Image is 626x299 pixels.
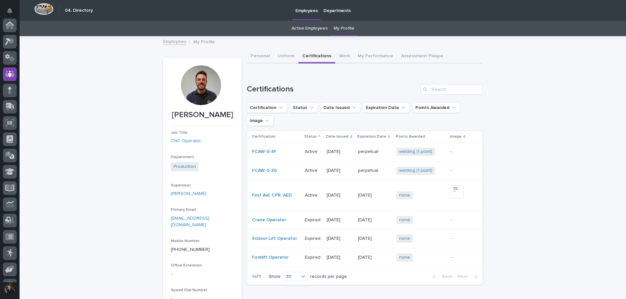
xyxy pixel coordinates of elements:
[247,248,483,267] tr: Forklift Operator ExpiredExpired [DATE][DATE][DATE] none -
[171,239,200,243] span: Mobile Number
[171,190,206,197] a: [PERSON_NAME]
[305,235,322,241] p: Expired
[252,133,276,140] p: Certification
[399,217,410,223] a: none
[34,3,53,15] img: Workspace Logo
[247,229,483,248] tr: Scissor Lift Operator ExpiredExpired [DATE][DATE][DATE] none -
[171,264,202,267] span: Office Extension
[358,253,373,260] p: [DATE]
[399,168,432,173] a: welding (1 point)
[171,110,234,120] p: [PERSON_NAME]
[163,37,186,45] a: Employees
[310,274,347,279] p: records per page
[399,255,410,260] a: none
[65,8,93,13] h2: 04. Directory
[171,208,196,212] span: Primary Email
[252,255,289,260] a: Forklift Operator
[455,274,483,279] button: Next
[171,155,194,159] span: Department
[8,8,17,18] div: Notifications
[327,149,353,155] p: [DATE]
[357,133,386,140] p: Expiration Date
[358,216,373,223] p: [DATE]
[451,149,472,155] p: -
[451,255,472,260] p: -
[252,236,297,241] a: Scissor Lift Operator
[247,211,483,229] tr: Crane Operator ExpiredExpired [DATE][DATE][DATE] none -
[171,216,209,227] a: [EMAIL_ADDRESS][DOMAIN_NAME]
[451,236,472,241] p: -
[3,282,17,296] button: users-avatar
[252,193,292,198] a: First Aid, CPR, AED
[450,133,462,140] p: Image
[3,4,17,18] button: Notifications
[247,143,483,161] tr: FCAW-G 4F ActiveActive [DATE]perpetualperpetual welding (1 point) -
[358,235,373,241] p: [DATE]
[397,50,447,63] button: Assessment Plaque
[327,217,353,223] p: [DATE]
[304,133,317,140] p: Status
[396,133,425,140] p: Points Awarded
[358,148,380,155] p: perpetual
[451,217,472,223] p: -
[305,167,319,173] p: Active
[252,217,286,223] a: Crane Operator
[438,274,452,279] span: Back
[247,269,266,285] p: 1 of 1
[291,21,328,36] a: Active Employees
[334,21,354,36] a: My Profile
[252,168,277,173] a: FCAW-G 3G
[451,168,472,173] p: -
[247,102,287,113] button: Certification
[247,161,483,180] tr: FCAW-G 3G ActiveActive [DATE]perpetualperpetual welding (1 point) -
[252,149,276,155] a: FCAW-G 4F
[457,274,472,279] span: Next
[305,148,319,155] p: Active
[335,50,354,63] button: Work
[269,274,280,279] p: Show
[327,236,353,241] p: [DATE]
[412,102,460,113] button: Points Awarded
[363,102,410,113] button: Expiration Date
[427,274,455,279] button: Back
[421,84,483,95] input: Search
[305,216,322,223] p: Expired
[171,247,210,252] a: [PHONE_NUMBER]
[358,191,373,198] p: [DATE]
[298,50,335,63] button: Certifications
[171,131,187,135] span: Job Title
[327,255,353,260] p: [DATE]
[305,191,319,198] p: Active
[193,38,215,45] p: My Profile
[327,193,353,198] p: [DATE]
[399,236,410,241] a: none
[399,149,432,155] a: welding (1 point)
[247,50,274,63] button: Personal
[171,288,207,292] span: Speed Dial Number
[320,102,360,113] button: Date Issued
[326,133,349,140] p: Date Issued
[171,138,201,144] a: CNC Operator
[283,273,299,280] div: 30
[274,50,298,63] button: Uniform
[247,116,274,126] button: Image
[171,271,234,278] p: -
[171,183,191,187] span: Supervisor
[399,193,410,198] a: none
[247,85,418,94] h1: Certifications
[327,168,353,173] p: [DATE]
[358,167,380,173] p: perpetual
[290,102,318,113] button: Status
[173,163,196,170] a: Production
[354,50,397,63] button: My Performance
[305,253,322,260] p: Expired
[247,180,483,211] tr: First Aid, CPR, AED ActiveActive [DATE][DATE][DATE] none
